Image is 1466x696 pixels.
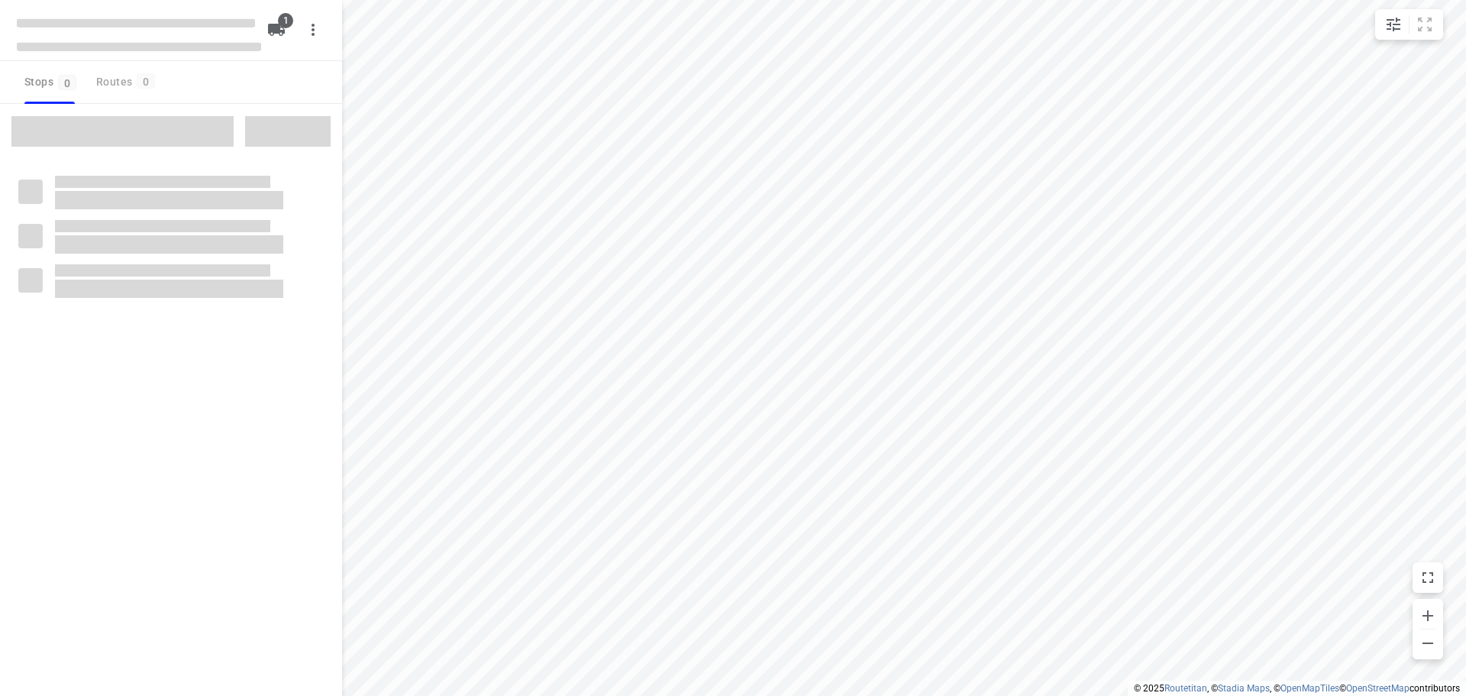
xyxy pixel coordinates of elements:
[1375,9,1443,40] div: small contained button group
[1164,683,1207,694] a: Routetitan
[1378,9,1409,40] button: Map settings
[1346,683,1409,694] a: OpenStreetMap
[1134,683,1460,694] li: © 2025 , © , © © contributors
[1280,683,1339,694] a: OpenMapTiles
[1218,683,1270,694] a: Stadia Maps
